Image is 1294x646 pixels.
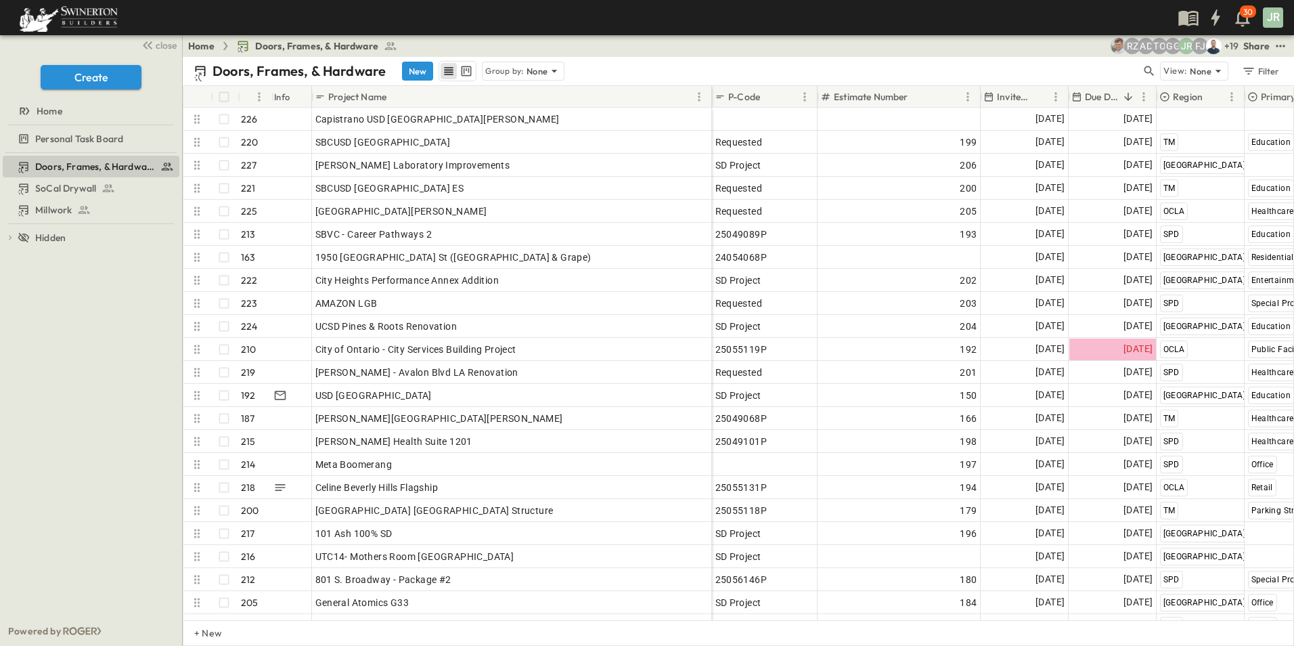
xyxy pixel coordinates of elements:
[3,102,177,121] a: Home
[715,320,761,333] span: SD Project
[1123,572,1153,587] span: [DATE]
[441,63,457,79] button: row view
[241,389,256,402] p: 192
[960,389,977,402] span: 150
[715,158,761,172] span: SD Project
[315,366,518,379] span: [PERSON_NAME] - Avalon Blvd LA Renovation
[315,619,405,632] span: Loeb & Loeb Budget
[997,90,1030,104] p: Invite Date
[1085,90,1118,104] p: Due Date
[1123,364,1153,380] span: [DATE]
[1035,618,1065,633] span: [DATE]
[960,458,977,471] span: 197
[3,177,179,199] div: SoCal Drywalltest
[1035,456,1065,472] span: [DATE]
[315,320,458,333] span: UCSD Pines & Roots Renovation
[1136,89,1152,105] button: Menu
[315,274,499,287] span: City Heights Performance Annex Addition
[715,550,761,563] span: SD Project
[715,251,767,264] span: 24054068P
[241,481,256,494] p: 218
[241,435,256,448] p: 215
[241,297,258,310] p: 223
[1251,184,1291,193] span: Education
[1262,6,1285,29] button: JR
[1035,318,1065,334] span: [DATE]
[241,158,257,172] p: 227
[1163,322,1246,331] span: [GEOGRAPHIC_DATA]
[1251,437,1294,446] span: Healthcare
[1163,368,1180,377] span: SPD
[715,573,767,586] span: 25056146P
[1035,341,1065,357] span: [DATE]
[1163,345,1185,354] span: OCLA
[960,596,977,609] span: 184
[960,181,977,195] span: 200
[960,204,977,218] span: 205
[1190,64,1211,78] p: None
[315,550,514,563] span: UTC14- Mothers Room [GEOGRAPHIC_DATA]
[315,204,487,218] span: [GEOGRAPHIC_DATA][PERSON_NAME]
[271,86,312,108] div: Info
[315,297,378,310] span: AMAZON LGB
[274,78,290,116] div: Info
[715,135,763,149] span: Requested
[1123,318,1153,334] span: [DATE]
[315,135,451,149] span: SBCUSD [GEOGRAPHIC_DATA]
[1123,272,1153,288] span: [DATE]
[485,64,524,78] p: Group by:
[960,366,977,379] span: 201
[1251,598,1274,607] span: Office
[1123,433,1153,449] span: [DATE]
[3,200,177,219] a: Millwork
[1035,157,1065,173] span: [DATE]
[527,64,548,78] p: None
[315,527,393,540] span: 101 Ash 100% SD
[328,90,386,104] p: Project Name
[1163,460,1180,469] span: SPD
[1123,249,1153,265] span: [DATE]
[1178,38,1195,54] div: Joshua Russell (joshua.russell@swinerton.com)
[715,204,763,218] span: Requested
[3,128,179,150] div: Personal Task Boardtest
[3,179,177,198] a: SoCal Drywall
[1163,552,1246,561] span: [GEOGRAPHIC_DATA]
[241,504,259,517] p: 200
[960,158,977,172] span: 206
[439,61,476,81] div: table view
[1205,38,1222,54] img: Brandon Norcutt (brandon.norcutt@swinerton.com)
[960,481,977,494] span: 194
[1123,595,1153,610] span: [DATE]
[241,412,255,425] p: 187
[960,504,977,517] span: 179
[1163,64,1187,79] p: View:
[960,619,977,632] span: 189
[1251,322,1291,331] span: Education
[1123,387,1153,403] span: [DATE]
[1163,391,1246,400] span: [GEOGRAPHIC_DATA]
[715,366,763,379] span: Requested
[241,320,258,333] p: 224
[1163,437,1180,446] span: SPD
[241,274,258,287] p: 222
[241,619,254,632] p: 211
[1163,207,1185,216] span: OCLA
[715,228,767,241] span: 25049089P
[960,573,977,586] span: 180
[715,412,767,425] span: 25049068P
[241,204,258,218] p: 225
[960,89,976,105] button: Menu
[241,527,255,540] p: 217
[315,181,464,195] span: SBCUSD [GEOGRAPHIC_DATA] ES
[1123,203,1153,219] span: [DATE]
[960,435,977,448] span: 198
[1163,529,1246,538] span: [GEOGRAPHIC_DATA]
[136,35,179,54] button: close
[960,228,977,241] span: 193
[241,181,256,195] p: 221
[3,199,179,221] div: Millworktest
[1163,575,1180,584] span: SPD
[16,3,120,32] img: 6c363589ada0b36f064d841b69d3a419a338230e66bb0a533688fa5cc3e9e735.png
[1035,180,1065,196] span: [DATE]
[194,626,202,640] p: + New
